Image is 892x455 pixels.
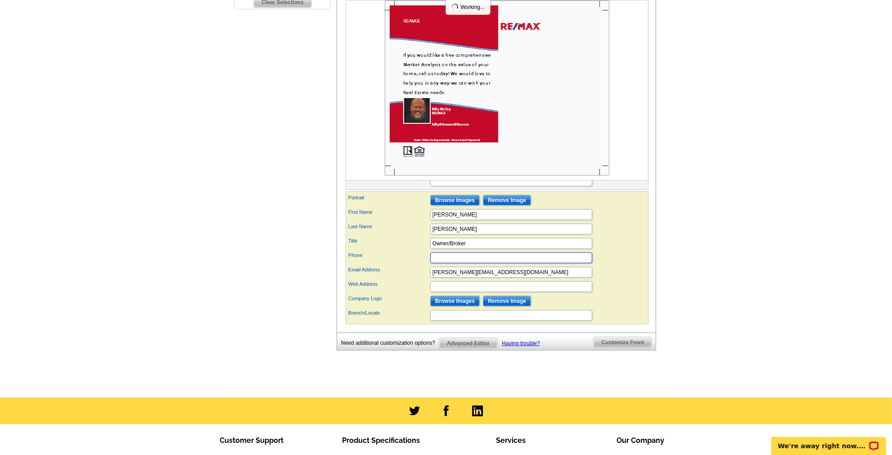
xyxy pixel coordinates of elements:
label: Web Address [348,280,429,288]
span: Product Specifications [342,436,420,445]
img: Z18899028_00001_2.jpg [385,0,609,176]
label: Last Name [348,223,429,230]
input: Remove Image [483,296,531,306]
img: loading... [451,3,459,10]
span: Customize Front [594,337,652,348]
iframe: LiveChat chat widget [766,427,892,455]
label: Branch/Locale [348,309,429,317]
input: Browse Images [430,296,480,306]
span: Services [496,436,526,445]
label: Phone [348,252,429,259]
input: Browse Images [430,195,480,206]
label: First Name [348,208,429,216]
span: Our Company [617,436,664,445]
label: Company Logo [348,295,429,302]
input: Remove Image [483,195,531,206]
span: Customer Support [220,436,284,445]
label: Portrait [348,194,429,202]
label: Title [348,237,429,245]
span: Advanced Editor [439,338,497,349]
a: Advanced Editor [439,338,498,349]
a: Having trouble? [502,340,540,347]
label: Email Address [348,266,429,274]
div: Need additional customization options? [341,338,439,349]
